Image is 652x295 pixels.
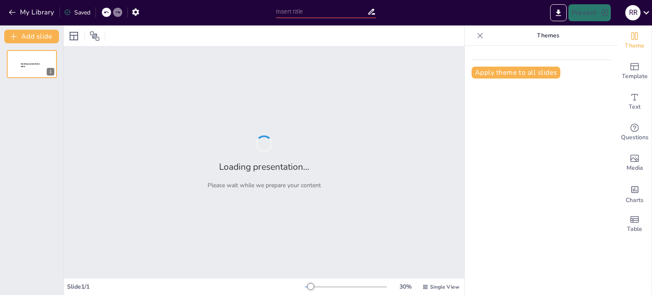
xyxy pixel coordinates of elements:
[568,4,611,21] button: Present
[618,209,652,239] div: Add a table
[629,102,641,112] span: Text
[276,6,367,18] input: Insert title
[64,8,90,17] div: Saved
[4,30,59,43] button: Add slide
[618,25,652,56] div: Change the overall theme
[622,72,648,81] span: Template
[67,283,305,291] div: Slide 1 / 1
[618,56,652,87] div: Add ready made slides
[627,225,642,234] span: Table
[625,5,641,20] div: R R
[208,181,321,189] p: Please wait while we prepare your content
[626,196,644,205] span: Charts
[625,41,644,51] span: Theme
[618,178,652,209] div: Add charts and graphs
[618,117,652,148] div: Get real-time input from your audience
[67,29,81,43] div: Layout
[430,284,459,290] span: Single View
[618,87,652,117] div: Add text boxes
[472,67,560,79] button: Apply theme to all slides
[6,6,58,19] button: My Library
[625,4,641,21] button: R R
[7,50,57,78] div: 1
[21,63,40,67] span: Sendsteps presentation editor
[627,163,643,173] span: Media
[621,133,649,142] span: Questions
[550,4,567,21] button: Export to PowerPoint
[219,161,309,173] h2: Loading presentation...
[487,25,609,46] p: Themes
[618,148,652,178] div: Add images, graphics, shapes or video
[90,31,100,41] span: Position
[47,68,54,76] div: 1
[395,283,416,291] div: 30 %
